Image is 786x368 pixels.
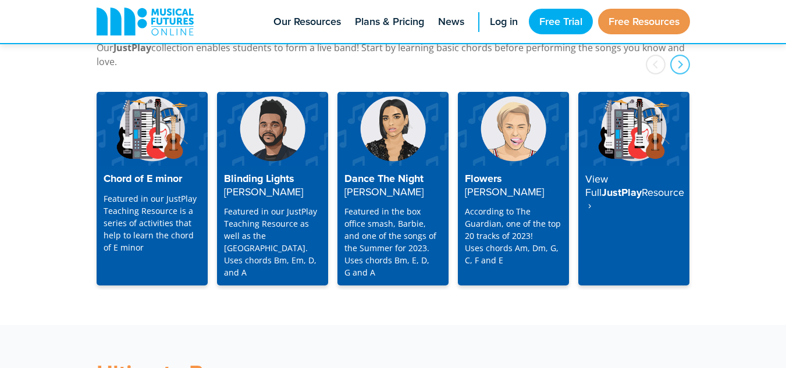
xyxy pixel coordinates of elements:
a: View FullJustPlayResource ‎ › [578,92,689,285]
span: Our Resources [273,14,341,30]
div: next [670,55,690,74]
a: Dance The Night[PERSON_NAME] Featured in the box office smash, Barbie, and one of the songs of th... [337,92,449,285]
strong: Resource ‎ › [585,185,684,213]
strong: [PERSON_NAME] [224,184,303,199]
p: Featured in our JustPlay Teaching Resource as well as the [GEOGRAPHIC_DATA]. Uses chords Bm, Em, ... [224,205,321,278]
span: News [438,14,464,30]
strong: [PERSON_NAME] [344,184,424,199]
strong: View Full [585,172,608,199]
a: Chord of E minor Featured in our JustPlay Teaching Resource is a series of activities that help t... [97,92,208,285]
h4: Dance The Night [344,173,442,198]
div: prev [646,55,666,74]
span: Log in [490,14,518,30]
h4: Flowers [465,173,562,198]
h4: Chord of E minor [104,173,201,185]
p: Featured in the box office smash, Barbie, and one of the songs of the Summer for 2023. Uses chord... [344,205,442,278]
p: Our collection enables students to form a live band! Start by learning basic chords before perfor... [97,41,690,69]
p: Featured in our JustPlay Teaching Resource is a series of activities that help to learn the chord... [104,192,201,253]
span: Plans & Pricing [355,14,424,30]
a: Free Trial [529,9,593,34]
a: Flowers[PERSON_NAME] According to The Guardian, one of the top 20 tracks of 2023!Uses chords Am, ... [458,92,569,285]
p: According to The Guardian, one of the top 20 tracks of 2023! Uses chords Am, Dm, G, C, F and E [465,205,562,266]
a: Blinding Lights[PERSON_NAME] Featured in our JustPlay Teaching Resource as well as the [GEOGRAPHI... [217,92,328,285]
h4: JustPlay [585,173,682,212]
a: Free Resources [598,9,690,34]
strong: JustPlay [113,41,151,54]
h4: Blinding Lights [224,173,321,198]
strong: [PERSON_NAME] [465,184,544,199]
